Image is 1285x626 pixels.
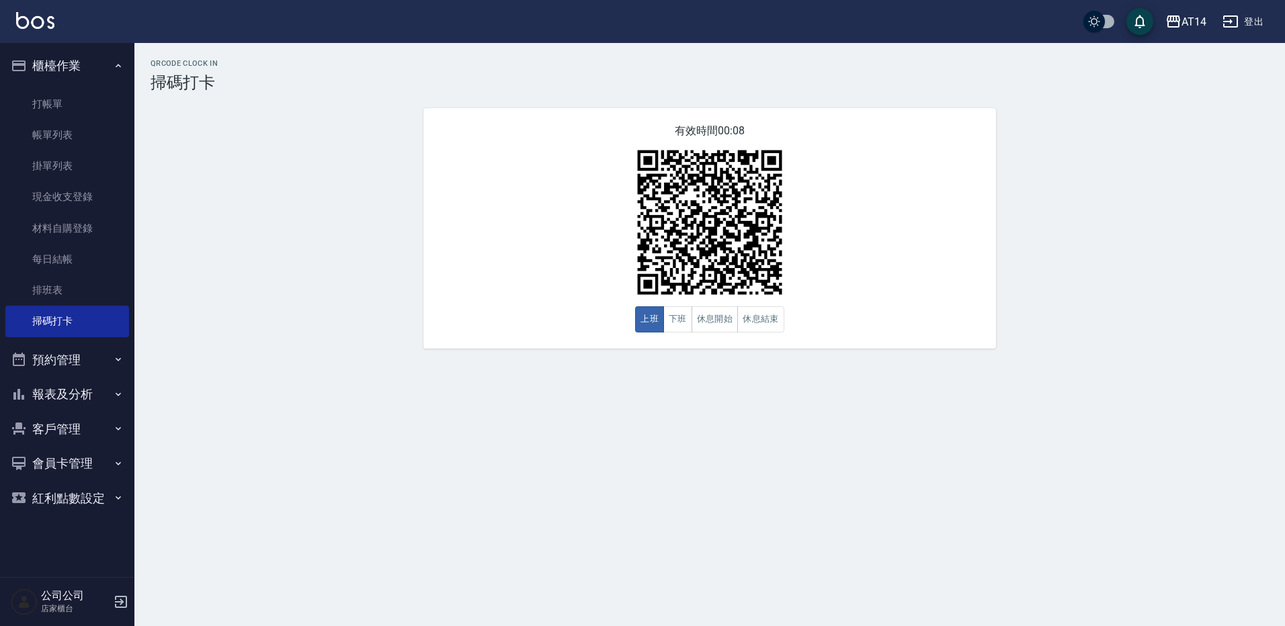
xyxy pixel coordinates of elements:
[151,59,1269,68] h2: QRcode Clock In
[5,213,129,244] a: 材料自購登錄
[5,306,129,337] a: 掃碼打卡
[5,377,129,412] button: 報表及分析
[5,48,129,83] button: 櫃檯作業
[5,181,129,212] a: 現金收支登錄
[41,589,110,602] h5: 公司公司
[5,343,129,377] button: 預約管理
[11,588,38,615] img: Person
[5,412,129,447] button: 客戶管理
[5,275,129,306] a: 排班表
[1126,8,1153,35] button: save
[41,602,110,615] p: 店家櫃台
[1217,9,1269,34] button: 登出
[1182,13,1206,30] div: AT14
[5,89,129,120] a: 打帳單
[692,306,739,332] button: 休息開始
[663,306,692,332] button: 下班
[5,120,129,150] a: 帳單列表
[423,108,996,349] div: 有效時間 00:08
[5,446,129,481] button: 會員卡管理
[151,73,1269,92] h3: 掃碼打卡
[635,306,664,332] button: 上班
[1160,8,1212,36] button: AT14
[5,150,129,181] a: 掛單列表
[737,306,784,332] button: 休息結束
[5,244,129,275] a: 每日結帳
[5,481,129,516] button: 紅利點數設定
[16,12,54,29] img: Logo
